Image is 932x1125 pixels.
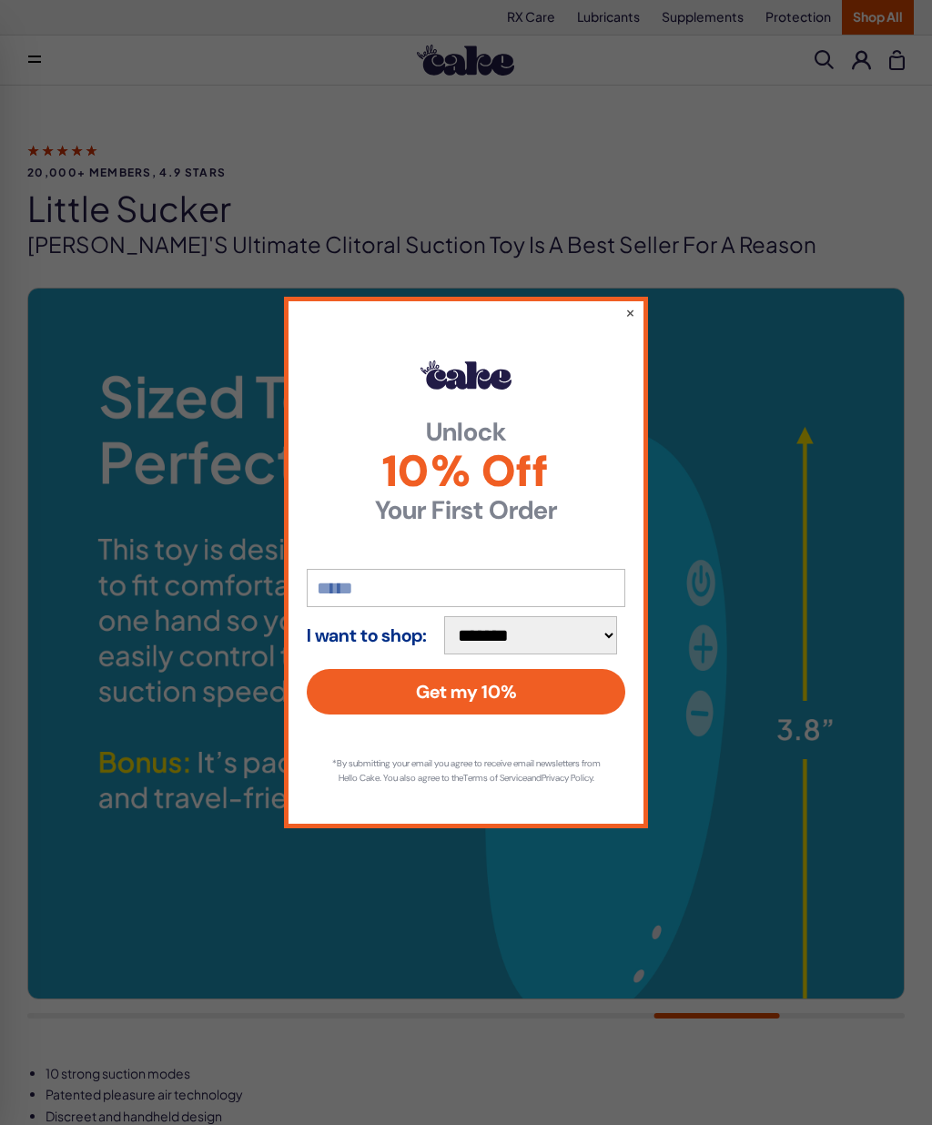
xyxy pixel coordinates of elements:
[307,625,427,645] strong: I want to shop:
[463,772,527,784] a: Terms of Service
[307,420,625,445] strong: Unlock
[325,756,607,785] p: *By submitting your email you agree to receive email newsletters from Hello Cake. You also agree ...
[542,772,593,784] a: Privacy Policy
[625,303,635,321] button: ×
[307,669,625,715] button: Get my 10%
[420,360,512,390] img: Hello Cake
[307,450,625,493] span: 10% Off
[307,498,625,523] strong: Your First Order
